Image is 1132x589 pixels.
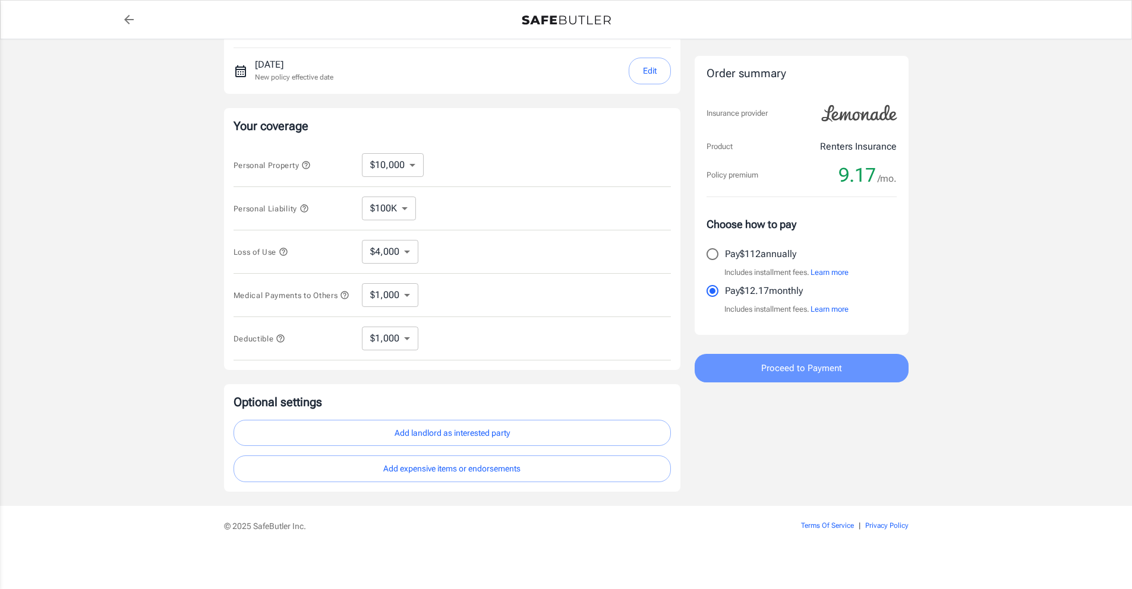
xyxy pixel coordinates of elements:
[234,288,350,302] button: Medical Payments to Others
[117,8,141,31] a: back to quotes
[865,521,909,530] a: Privacy Policy
[234,158,311,172] button: Personal Property
[255,58,333,72] p: [DATE]
[811,267,849,278] button: Learn more
[234,420,671,446] button: Add landlord as interested party
[707,169,758,181] p: Policy premium
[234,334,286,343] span: Deductible
[234,118,671,134] p: Your coverage
[725,247,796,261] p: Pay $112 annually
[234,248,288,256] span: Loss of Use
[234,394,671,410] p: Optional settings
[707,107,768,119] p: Insurance provider
[761,360,842,376] span: Proceed to Payment
[234,331,286,346] button: Deductible
[234,64,248,78] svg: New policy start date
[878,170,897,187] span: /mo.
[629,58,671,84] button: Edit
[815,97,904,130] img: Lemonade
[801,521,854,530] a: Terms Of Service
[724,303,849,315] p: Includes installment fees.
[695,354,909,382] button: Proceed to Payment
[234,291,350,300] span: Medical Payments to Others
[234,245,288,259] button: Loss of Use
[224,520,734,532] p: © 2025 SafeButler Inc.
[838,163,876,187] span: 9.17
[811,303,849,315] button: Learn more
[522,15,611,25] img: Back to quotes
[234,455,671,482] button: Add expensive items or endorsements
[255,72,333,83] p: New policy effective date
[707,65,897,83] div: Order summary
[859,521,860,530] span: |
[234,161,311,170] span: Personal Property
[724,267,849,278] p: Includes installment fees.
[707,216,897,232] p: Choose how to pay
[820,140,897,154] p: Renters Insurance
[725,284,803,298] p: Pay $12.17 monthly
[234,201,309,216] button: Personal Liability
[234,204,309,213] span: Personal Liability
[707,141,733,153] p: Product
